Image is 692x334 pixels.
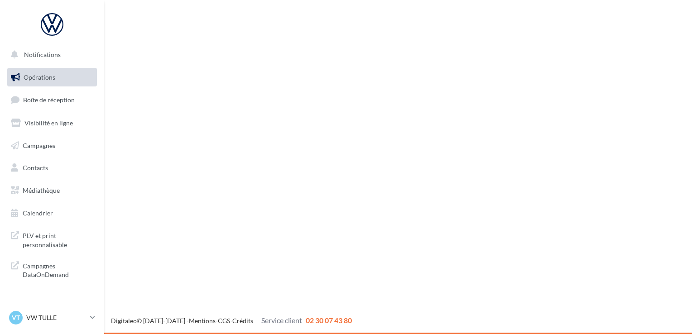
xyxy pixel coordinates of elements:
a: Boîte de réception [5,90,99,110]
span: VT [12,313,20,322]
span: Campagnes [23,141,55,149]
button: Notifications [5,45,95,64]
span: Calendrier [23,209,53,217]
a: Campagnes DataOnDemand [5,256,99,283]
span: 02 30 07 43 80 [306,316,352,324]
a: Campagnes [5,136,99,155]
span: Service client [261,316,302,324]
a: VT VW TULLE [7,309,97,326]
p: VW TULLE [26,313,86,322]
span: Campagnes DataOnDemand [23,260,93,279]
a: Médiathèque [5,181,99,200]
span: Boîte de réception [23,96,75,104]
span: Médiathèque [23,186,60,194]
a: Crédits [232,317,253,324]
a: CGS [218,317,230,324]
span: Opérations [24,73,55,81]
a: PLV et print personnalisable [5,226,99,253]
span: Notifications [24,51,61,58]
a: Mentions [189,317,216,324]
a: Visibilité en ligne [5,114,99,133]
span: PLV et print personnalisable [23,229,93,249]
a: Contacts [5,158,99,177]
a: Digitaleo [111,317,137,324]
a: Opérations [5,68,99,87]
span: Contacts [23,164,48,172]
span: Visibilité en ligne [24,119,73,127]
a: Calendrier [5,204,99,223]
span: © [DATE]-[DATE] - - - [111,317,352,324]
